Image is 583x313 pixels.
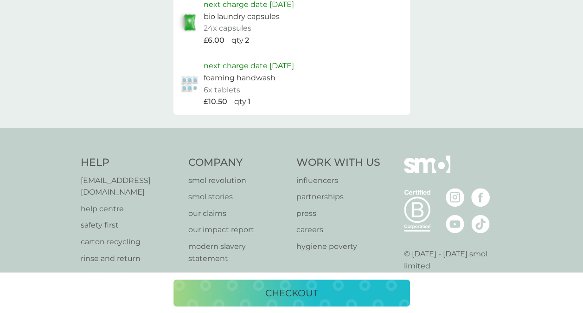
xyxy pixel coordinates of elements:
[234,96,246,108] p: qty
[81,253,179,265] a: rinse and return
[296,175,380,187] a: influencers
[446,188,464,207] img: visit the smol Instagram page
[204,96,227,108] p: £10.50
[248,96,250,108] p: 1
[81,219,179,231] a: safety first
[204,84,240,96] p: 6x tablets
[404,156,450,187] img: smol
[296,156,380,170] h4: Work With Us
[81,236,179,248] a: carton recycling
[296,224,380,236] a: careers
[296,241,380,253] a: hygiene poverty
[204,34,224,46] p: £6.00
[81,156,179,170] h4: Help
[188,224,287,236] a: our impact report
[231,34,243,46] p: qty
[245,34,249,46] p: 2
[265,286,318,300] p: checkout
[471,215,490,233] img: visit the smol Tiktok page
[188,208,287,220] a: our claims
[404,248,503,272] p: © [DATE] - [DATE] smol limited
[81,175,179,198] a: [EMAIL_ADDRESS][DOMAIN_NAME]
[81,203,179,215] a: help centre
[188,191,287,203] a: smol stories
[204,72,275,84] p: foaming handwash
[81,269,179,281] a: cookie settings
[173,280,410,306] button: checkout
[204,22,251,34] p: 24x capsules
[471,188,490,207] img: visit the smol Facebook page
[296,191,380,203] a: partnerships
[296,208,380,220] a: press
[204,11,280,23] p: bio laundry capsules
[188,156,287,170] h4: Company
[188,175,287,187] a: smol revolution
[446,215,464,233] img: visit the smol Youtube page
[204,60,294,72] p: next charge date [DATE]
[188,241,287,264] a: modern slavery statement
